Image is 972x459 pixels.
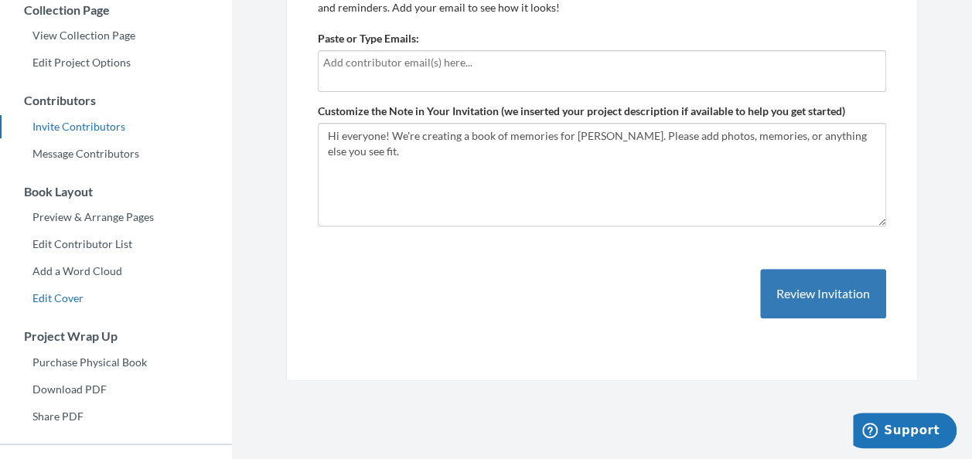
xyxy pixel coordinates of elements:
label: Paste or Type Emails: [318,31,419,46]
label: Customize the Note in Your Invitation (we inserted your project description if available to help ... [318,104,845,119]
h3: Contributors [1,93,232,107]
h3: Collection Page [1,3,232,17]
input: Add contributor email(s) here... [323,54,881,71]
iframe: Opens a widget where you can chat to one of our agents [853,413,957,451]
textarea: Hi everyone! We're creating a book of memories for [PERSON_NAME]. Please add photos, memories, or... [318,123,886,226]
h3: Project Wrap Up [1,329,232,343]
button: Review Invitation [760,269,886,319]
h3: Book Layout [1,185,232,199]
